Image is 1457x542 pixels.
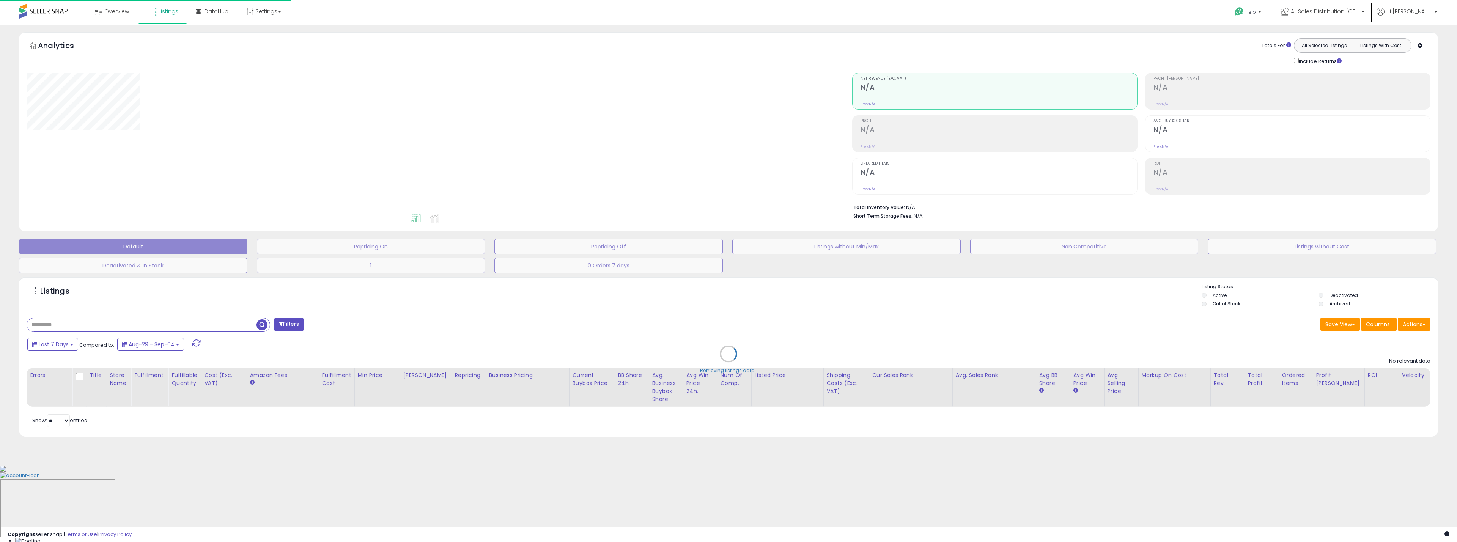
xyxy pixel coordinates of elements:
button: Listings without Cost [1208,239,1436,254]
h5: Analytics [38,40,89,53]
small: Prev: N/A [861,144,875,149]
li: N/A [853,202,1425,211]
b: Total Inventory Value: [853,204,905,211]
a: Help [1229,1,1269,25]
button: 0 Orders 7 days [494,258,723,273]
div: Retrieving listings data.. [700,367,757,374]
span: Profit [PERSON_NAME] [1153,77,1430,81]
span: Help [1246,9,1256,15]
h2: N/A [861,126,1137,136]
button: Default [19,239,247,254]
div: Totals For [1262,42,1291,49]
button: Repricing On [257,239,485,254]
button: Listings without Min/Max [732,239,961,254]
b: Short Term Storage Fees: [853,213,913,219]
small: Prev: N/A [1153,144,1168,149]
button: 1 [257,258,485,273]
span: Net Revenue (Exc. VAT) [861,77,1137,81]
span: Avg. Buybox Share [1153,119,1430,123]
button: Deactivated & In Stock [19,258,247,273]
button: All Selected Listings [1296,41,1353,50]
button: Non Competitive [970,239,1199,254]
span: N/A [914,212,923,220]
h2: N/A [1153,126,1430,136]
span: Ordered Items [861,162,1137,166]
span: Listings [159,8,178,15]
small: Prev: N/A [861,187,875,191]
span: ROI [1153,162,1430,166]
h2: N/A [861,83,1137,93]
div: Include Returns [1288,57,1351,65]
small: Prev: N/A [861,102,875,106]
span: DataHub [205,8,228,15]
span: Overview [104,8,129,15]
small: Prev: N/A [1153,187,1168,191]
a: Hi [PERSON_NAME] [1377,8,1437,25]
small: Prev: N/A [1153,102,1168,106]
h2: N/A [861,168,1137,178]
h2: N/A [1153,83,1430,93]
span: All Sales Distribution [GEOGRAPHIC_DATA] [1291,8,1359,15]
span: Profit [861,119,1137,123]
i: Get Help [1234,7,1244,16]
span: Hi [PERSON_NAME] [1386,8,1432,15]
h2: N/A [1153,168,1430,178]
button: Repricing Off [494,239,723,254]
button: Listings With Cost [1352,41,1409,50]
